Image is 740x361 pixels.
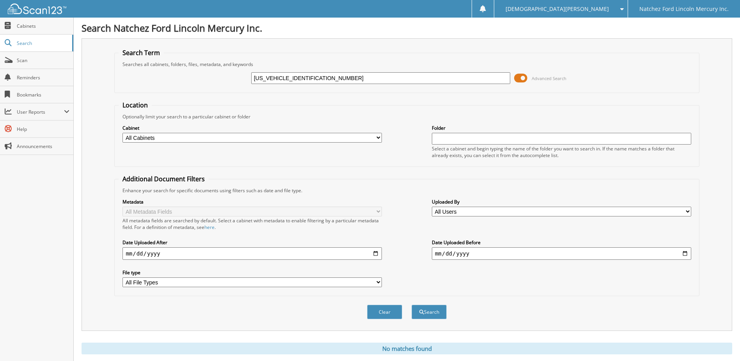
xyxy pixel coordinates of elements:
[122,269,382,276] label: File type
[119,113,695,120] div: Optionally limit your search to a particular cabinet or folder
[122,239,382,246] label: Date Uploaded After
[119,101,152,109] legend: Location
[432,145,691,159] div: Select a cabinet and begin typing the name of the folder you want to search in. If the name match...
[506,7,609,11] span: [DEMOGRAPHIC_DATA][PERSON_NAME]
[432,125,691,131] label: Folder
[119,61,695,68] div: Searches all cabinets, folders, files, metadata, and keywords
[532,75,566,81] span: Advanced Search
[119,187,695,194] div: Enhance your search for specific documents using filters such as date and file type.
[82,21,732,34] h1: Search Natchez Ford Lincoln Mercury Inc.
[122,198,382,205] label: Metadata
[119,48,164,57] legend: Search Term
[412,305,447,319] button: Search
[432,247,691,260] input: end
[122,125,382,131] label: Cabinet
[17,91,69,98] span: Bookmarks
[17,143,69,150] span: Announcements
[8,4,66,14] img: scan123-logo-white.svg
[432,198,691,205] label: Uploaded By
[17,40,68,46] span: Search
[17,23,69,29] span: Cabinets
[639,7,729,11] span: Natchez Ford Lincoln Mercury Inc.
[17,74,69,81] span: Reminders
[17,109,64,115] span: User Reports
[204,224,215,231] a: here
[122,247,382,260] input: start
[82,343,732,354] div: No matches found
[17,57,69,64] span: Scan
[432,239,691,246] label: Date Uploaded Before
[367,305,402,319] button: Clear
[119,175,209,183] legend: Additional Document Filters
[122,217,382,231] div: All metadata fields are searched by default. Select a cabinet with metadata to enable filtering b...
[17,126,69,132] span: Help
